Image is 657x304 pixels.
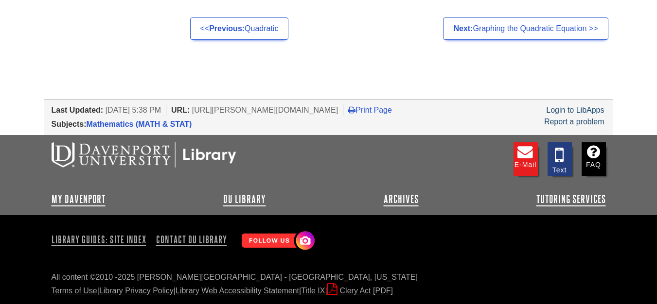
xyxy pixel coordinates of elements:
[384,193,419,205] a: Archives
[87,120,192,128] a: Mathematics (MATH & STAT)
[327,287,393,295] a: Clery Act
[52,120,87,128] span: Subjects:
[52,287,97,295] a: Terms of Use
[152,231,231,248] a: Contact DU Library
[237,227,317,255] img: Follow Us! Instagram
[52,271,606,297] div: All content ©2010 - 2025 [PERSON_NAME][GEOGRAPHIC_DATA] - [GEOGRAPHIC_DATA], [US_STATE] | | | |
[514,142,538,176] a: E-mail
[171,106,190,114] span: URL:
[348,106,355,114] i: Print Page
[99,287,174,295] a: Library Privacy Policy
[223,193,266,205] a: DU Library
[52,193,106,205] a: My Davenport
[453,24,473,33] strong: Next:
[52,231,150,248] a: Library Guides: Site Index
[443,17,608,40] a: Next:Graphing the Quadratic Equation >>
[582,142,606,176] a: FAQ
[52,106,104,114] span: Last Updated:
[176,287,299,295] a: Library Web Accessibility Statement
[544,118,604,126] a: Report a problem
[301,287,325,295] a: Title IX
[190,17,289,40] a: <<Previous:Quadratic
[106,106,161,114] span: [DATE] 5:38 PM
[348,106,392,114] a: Print Page
[546,106,604,114] a: Login to LibApps
[192,106,338,114] span: [URL][PERSON_NAME][DOMAIN_NAME]
[536,193,606,205] a: Tutoring Services
[52,142,236,168] img: DU Libraries
[548,142,572,176] a: Text
[209,24,245,33] strong: Previous:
